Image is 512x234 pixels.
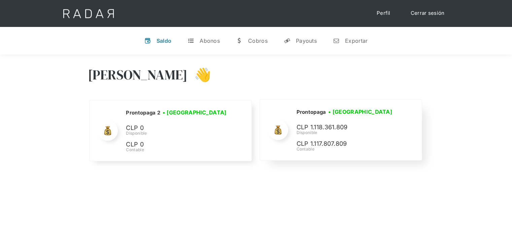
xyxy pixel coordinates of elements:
h3: 👋 [187,66,211,83]
div: Saldo [157,37,172,44]
div: Contable [296,146,397,152]
h2: Prontopaga [296,109,326,115]
div: Disponible [126,130,229,136]
div: Payouts [296,37,317,44]
h2: Prontopaga 2 [126,109,160,116]
h3: • [GEOGRAPHIC_DATA] [328,108,392,116]
div: Exportar [345,37,368,44]
div: v [144,37,151,44]
div: Disponible [296,130,397,136]
p: CLP 1.118.361.809 [296,123,397,132]
h3: • [GEOGRAPHIC_DATA] [163,108,227,116]
div: Abonos [200,37,220,44]
p: CLP 1.117.807.809 [296,139,397,149]
div: n [333,37,340,44]
p: CLP 0 [126,140,227,149]
div: y [284,37,291,44]
div: Cobros [248,37,268,44]
div: Contable [126,147,229,153]
div: w [236,37,243,44]
p: CLP 0 [126,123,227,133]
a: Cerrar sesión [404,7,451,20]
a: Perfil [370,7,397,20]
div: t [187,37,194,44]
h3: [PERSON_NAME] [88,66,188,83]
